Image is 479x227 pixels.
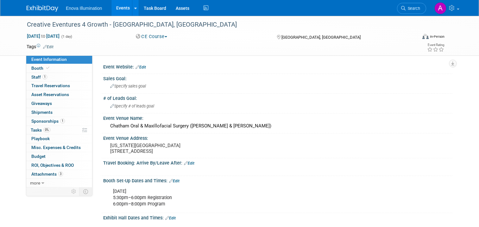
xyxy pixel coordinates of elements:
span: [DATE] [DATE] [27,33,60,39]
span: Staff [31,75,47,80]
div: Event Rating [427,43,444,47]
td: Personalize Event Tab Strip [68,187,79,196]
span: 1 [42,75,47,79]
span: (1 day) [61,35,72,39]
pre: [US_STATE][GEOGRAPHIC_DATA] [STREET_ADDRESS] [110,143,242,154]
td: Toggle Event Tabs [79,187,92,196]
img: Format-Inperson.png [422,34,429,39]
span: Specify sales goal [110,84,146,88]
div: Event Venue Name: [103,113,452,121]
div: Booth Set-Up Dates and Times: [103,176,452,184]
a: Tasks0% [26,126,92,134]
span: Budget [31,154,46,159]
a: more [26,179,92,187]
div: In-Person [430,34,444,39]
span: Giveaways [31,101,52,106]
div: Sales Goal: [103,74,452,82]
a: Edit [43,45,54,49]
a: Giveaways [26,99,92,108]
span: Specify # of leads goal [110,104,154,108]
span: Travel Reservations [31,83,70,88]
img: Andrea Miller [434,2,446,14]
a: Event Information [26,55,92,64]
a: Asset Reservations [26,90,92,99]
span: 3 [58,172,63,176]
i: Booth reservation complete [46,66,49,70]
div: Exhibit Hall Dates and Times: [103,213,452,221]
a: Sponsorships1 [26,117,92,126]
span: to [40,34,46,39]
a: ROI, Objectives & ROO [26,161,92,170]
a: Playbook [26,134,92,143]
div: [DATE] 5:30pm–6:00pm Registration 6:00pm–8:00pm Program [109,185,385,211]
a: Staff1 [26,73,92,81]
div: # of Leads Goal: [103,94,452,101]
td: Tags [27,43,54,50]
span: [GEOGRAPHIC_DATA], [GEOGRAPHIC_DATA] [281,35,361,40]
a: Booth [26,64,92,73]
span: Tasks [31,127,50,133]
div: Creative Eventures 4 Growth - [GEOGRAPHIC_DATA], [GEOGRAPHIC_DATA] [25,19,409,30]
span: Misc. Expenses & Credits [31,145,81,150]
div: Chatham Oral & Maxillofacial Surgery ([PERSON_NAME] & [PERSON_NAME]) [108,121,448,131]
a: Shipments [26,108,92,117]
span: Search [406,6,420,11]
a: Edit [136,65,146,69]
span: Shipments [31,110,53,115]
a: Attachments3 [26,170,92,178]
span: 1 [60,119,65,123]
img: ExhibitDay [27,5,58,12]
a: Edit [169,179,180,183]
div: Event Venue Address: [103,133,452,141]
span: Enova Illumination [66,6,102,11]
span: 0% [43,127,50,132]
button: CE Course [134,33,170,40]
div: Travel Booking: Arrive By/Leave After: [103,158,452,166]
a: Travel Reservations [26,81,92,90]
span: Booth [31,66,51,71]
span: Asset Reservations [31,92,69,97]
a: Edit [165,216,176,220]
a: Misc. Expenses & Credits [26,143,92,152]
span: Sponsorships [31,119,65,124]
span: Event Information [31,57,67,62]
a: Budget [26,152,92,161]
div: Event Format [383,33,444,42]
span: Playbook [31,136,50,141]
span: more [30,180,40,185]
a: Search [397,3,426,14]
span: ROI, Objectives & ROO [31,163,74,168]
a: Edit [184,161,194,165]
div: Event Website: [103,62,452,70]
span: Attachments [31,172,63,177]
